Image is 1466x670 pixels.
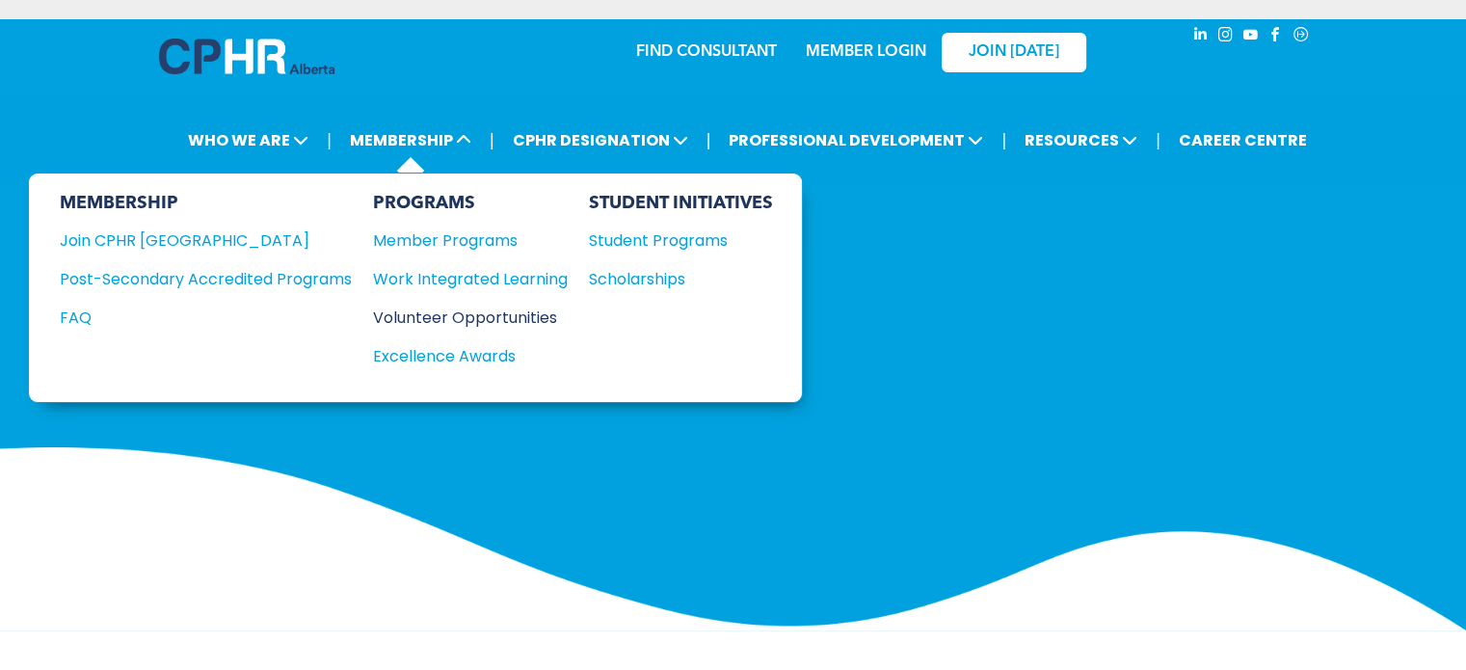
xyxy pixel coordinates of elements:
a: Post-Secondary Accredited Programs [60,267,352,291]
span: PROFESSIONAL DEVELOPMENT [723,122,989,158]
li: | [490,121,494,160]
a: instagram [1215,24,1237,50]
a: FIND CONSULTANT [636,44,777,60]
a: Volunteer Opportunities [373,306,568,330]
div: Work Integrated Learning [373,267,548,291]
li: | [706,121,711,160]
a: Social network [1291,24,1312,50]
a: Join CPHR [GEOGRAPHIC_DATA] [60,228,352,253]
div: Post-Secondary Accredited Programs [60,267,323,291]
a: Scholarships [589,267,773,291]
div: Excellence Awards [373,344,548,368]
a: linkedin [1190,24,1212,50]
span: RESOURCES [1019,122,1143,158]
li: | [1156,121,1160,160]
div: STUDENT INITIATIVES [589,193,773,214]
span: CPHR DESIGNATION [507,122,694,158]
a: youtube [1240,24,1262,50]
div: MEMBERSHIP [60,193,352,214]
a: Member Programs [373,228,568,253]
a: Excellence Awards [373,344,568,368]
a: MEMBER LOGIN [806,44,926,60]
div: Member Programs [373,228,548,253]
a: FAQ [60,306,352,330]
li: | [1001,121,1006,160]
div: FAQ [60,306,323,330]
div: Scholarships [589,267,755,291]
li: | [327,121,332,160]
a: JOIN [DATE] [942,33,1086,72]
a: Work Integrated Learning [373,267,568,291]
span: MEMBERSHIP [344,122,477,158]
div: Volunteer Opportunities [373,306,548,330]
a: facebook [1266,24,1287,50]
div: Student Programs [589,228,755,253]
a: CAREER CENTRE [1173,122,1313,158]
span: JOIN [DATE] [969,43,1059,62]
span: WHO WE ARE [182,122,314,158]
a: Student Programs [589,228,773,253]
div: Join CPHR [GEOGRAPHIC_DATA] [60,228,323,253]
img: A blue and white logo for cp alberta [159,39,334,74]
div: PROGRAMS [373,193,568,214]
